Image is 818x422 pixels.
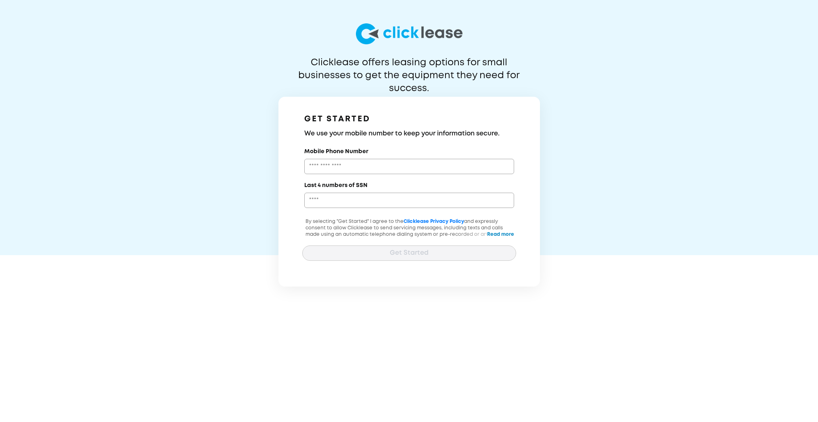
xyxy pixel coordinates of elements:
[302,245,516,261] button: Get Started
[279,56,540,82] p: Clicklease offers leasing options for small businesses to get the equipment they need for success.
[404,219,464,224] a: Clicklease Privacy Policy
[304,129,514,139] h3: We use your mobile number to keep your information secure.
[302,218,516,257] p: By selecting "Get Started" I agree to the and expressly consent to allow Clicklease to send servi...
[356,23,462,44] img: logo-larg
[304,148,368,156] label: Mobile Phone Number
[304,113,514,126] h1: GET STARTED
[304,181,368,189] label: Last 4 numbers of SSN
